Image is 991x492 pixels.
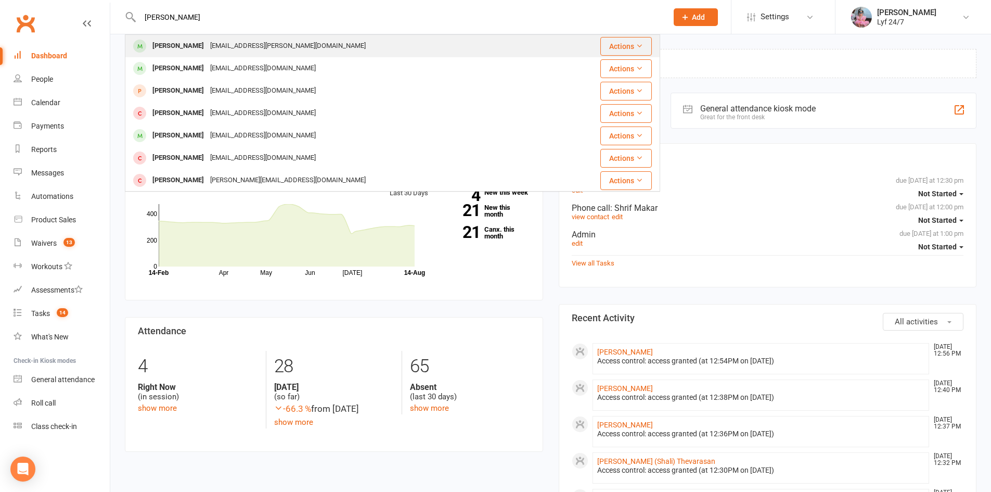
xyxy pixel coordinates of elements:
[883,313,963,331] button: All activities
[138,382,258,392] strong: Right Now
[31,239,57,247] div: Waivers
[31,309,50,318] div: Tasks
[14,325,110,349] a: What's New
[918,243,957,251] span: Not Started
[14,415,110,438] a: Class kiosk mode
[63,238,75,247] span: 13
[10,457,35,482] div: Open Intercom Messenger
[14,302,110,325] a: Tasks 14
[14,368,110,392] a: General attendance kiosk mode
[612,213,623,221] a: edit
[207,39,369,54] div: [EMAIL_ADDRESS][PERSON_NAME][DOMAIN_NAME]
[572,213,609,221] a: view contact
[207,150,319,166] div: [EMAIL_ADDRESS][DOMAIN_NAME]
[918,211,963,230] button: Not Started
[918,190,957,198] span: Not Started
[31,375,95,384] div: General attendance
[137,10,660,24] input: Search...
[31,169,64,177] div: Messages
[700,113,816,121] div: Great for the front desk
[410,382,530,392] strong: Absent
[572,176,964,186] div: Admin
[207,173,369,188] div: [PERSON_NAME][EMAIL_ADDRESS][DOMAIN_NAME]
[597,384,653,393] a: [PERSON_NAME]
[610,203,658,213] span: : Shrif Makar
[207,106,319,121] div: [EMAIL_ADDRESS][DOMAIN_NAME]
[274,351,394,382] div: 28
[600,127,652,145] button: Actions
[274,402,394,416] div: from [DATE]
[31,286,83,294] div: Assessments
[597,393,925,402] div: Access control: access granted (at 12:38PM on [DATE])
[149,128,207,143] div: [PERSON_NAME]
[274,418,313,427] a: show more
[600,59,652,78] button: Actions
[410,351,530,382] div: 65
[14,279,110,302] a: Assessments
[14,44,110,68] a: Dashboard
[692,13,705,21] span: Add
[597,457,715,465] a: [PERSON_NAME] (Shali) Thevarasan
[149,61,207,76] div: [PERSON_NAME]
[31,216,76,224] div: Product Sales
[149,39,207,54] div: [PERSON_NAME]
[597,348,653,356] a: [PERSON_NAME]
[207,61,319,76] div: [EMAIL_ADDRESS][DOMAIN_NAME]
[444,187,480,203] strong: 4
[31,333,69,341] div: What's New
[410,403,449,413] a: show more
[138,351,258,382] div: 4
[138,403,177,413] a: show more
[444,226,530,239] a: 21Canx. this month
[14,161,110,185] a: Messages
[572,313,964,323] h3: Recent Activity
[149,83,207,98] div: [PERSON_NAME]
[918,216,957,224] span: Not Started
[700,104,816,113] div: General attendance kiosk mode
[572,203,964,213] div: Phone call
[31,75,53,83] div: People
[929,453,963,466] time: [DATE] 12:32 PM
[57,308,68,317] span: 14
[31,399,56,407] div: Roll call
[149,173,207,188] div: [PERSON_NAME]
[877,17,936,27] div: Lyf 24/7
[31,422,77,431] div: Class check-in
[138,382,258,402] div: (in session)
[444,189,530,196] a: 4New this week
[929,344,963,357] time: [DATE] 12:56 PM
[14,115,110,138] a: Payments
[877,8,936,17] div: [PERSON_NAME]
[31,192,73,200] div: Automations
[410,382,530,402] div: (last 30 days)
[14,208,110,232] a: Product Sales
[31,262,62,271] div: Workouts
[851,7,872,28] img: thumb_image1747747990.png
[31,122,64,130] div: Payments
[600,37,652,56] button: Actions
[929,417,963,430] time: [DATE] 12:37 PM
[572,259,614,267] a: View all Tasks
[600,171,652,190] button: Actions
[31,52,67,60] div: Dashboard
[274,403,311,414] span: -66.3 %
[761,5,789,29] span: Settings
[674,8,718,26] button: Add
[572,239,583,247] a: edit
[14,138,110,161] a: Reports
[597,430,925,438] div: Access control: access granted (at 12:36PM on [DATE])
[895,317,938,326] span: All activities
[597,421,653,429] a: [PERSON_NAME]
[31,145,57,154] div: Reports
[14,255,110,279] a: Workouts
[600,82,652,100] button: Actions
[149,106,207,121] div: [PERSON_NAME]
[597,357,925,365] div: Access control: access granted (at 12:54PM on [DATE])
[138,326,530,336] h3: Attendance
[207,83,319,98] div: [EMAIL_ADDRESS][DOMAIN_NAME]
[207,128,319,143] div: [EMAIL_ADDRESS][DOMAIN_NAME]
[149,150,207,166] div: [PERSON_NAME]
[918,237,963,256] button: Not Started
[600,104,652,123] button: Actions
[444,204,530,218] a: 21New this month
